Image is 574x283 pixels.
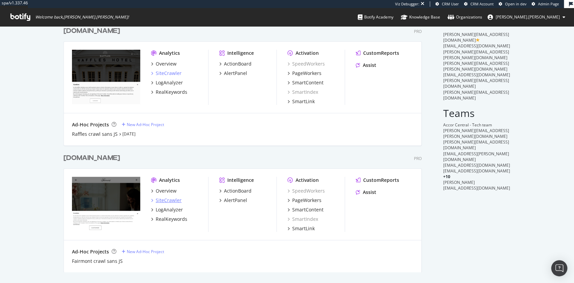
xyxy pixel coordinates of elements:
[156,188,177,194] div: Overview
[35,14,129,20] span: Welcome back, [PERSON_NAME].[PERSON_NAME] !
[227,177,254,184] div: Intelligence
[219,197,247,204] a: AlertPanel
[356,177,399,184] a: CustomReports
[64,26,120,36] div: [DOMAIN_NAME]
[395,1,419,7] div: Viz Debugger:
[288,225,315,232] a: SmartLink
[363,177,399,184] div: CustomReports
[122,249,164,254] a: New Ad-Hoc Project
[224,197,247,204] div: AlertPanel
[288,70,321,77] a: PageWorkers
[443,139,509,151] span: [PERSON_NAME][EMAIL_ADDRESS][DOMAIN_NAME]
[414,156,422,161] div: Pro
[363,50,399,56] div: CustomReports
[122,122,164,127] a: New Ad-Hoc Project
[156,206,183,213] div: LogAnalyzer
[292,197,321,204] div: PageWorkers
[224,188,252,194] div: ActionBoard
[443,17,511,28] h2: Owners
[296,177,319,184] div: Activation
[288,206,323,213] a: SmartContent
[443,32,509,43] span: [PERSON_NAME][EMAIL_ADDRESS][DOMAIN_NAME]
[443,162,510,168] span: [EMAIL_ADDRESS][DOMAIN_NAME]
[443,168,510,174] span: [EMAIL_ADDRESS][DOMAIN_NAME]
[464,1,494,7] a: CRM Account
[72,258,123,265] a: Fairmont crawl sans JS
[156,79,183,86] div: LogAnalyzer
[64,153,120,163] div: [DOMAIN_NAME]
[288,89,318,95] a: SmartIndex
[292,79,323,86] div: SmartContent
[448,8,482,26] a: Organizations
[358,14,393,21] div: Botify Academy
[363,62,376,69] div: Assist
[224,60,252,67] div: ActionBoard
[151,70,182,77] a: SiteCrawler
[72,50,140,104] img: www.raffles.com
[64,153,123,163] a: [DOMAIN_NAME]
[499,1,527,7] a: Open in dev
[151,60,177,67] a: Overview
[151,206,183,213] a: LogAnalyzer
[443,78,509,89] span: [PERSON_NAME][EMAIL_ADDRESS][DOMAIN_NAME]
[151,197,182,204] a: SiteCrawler
[443,72,510,78] span: [EMAIL_ADDRESS][DOMAIN_NAME]
[64,26,123,36] a: [DOMAIN_NAME]
[356,50,399,56] a: CustomReports
[496,14,560,20] span: julien.sardin
[443,49,509,60] span: [PERSON_NAME][EMAIL_ADDRESS][PERSON_NAME][DOMAIN_NAME]
[296,50,319,56] div: Activation
[156,216,187,223] div: RealKeywords
[356,62,376,69] a: Assist
[151,79,183,86] a: LogAnalyzer
[532,1,559,7] a: Admin Page
[443,179,511,185] div: [PERSON_NAME]
[470,1,494,6] span: CRM Account
[442,1,459,6] span: CRM User
[224,70,247,77] div: AlertPanel
[156,89,187,95] div: RealKeywords
[122,131,136,137] a: [DATE]
[414,29,422,34] div: Pro
[219,70,247,77] a: AlertPanel
[156,70,182,77] div: SiteCrawler
[151,188,177,194] a: Overview
[288,79,323,86] a: SmartContent
[292,98,315,105] div: SmartLink
[156,60,177,67] div: Overview
[443,89,509,101] span: [PERSON_NAME][EMAIL_ADDRESS][DOMAIN_NAME]
[448,14,482,21] div: Organizations
[443,60,509,72] span: [PERSON_NAME][EMAIL_ADDRESS][PERSON_NAME][DOMAIN_NAME]
[72,121,109,128] div: Ad-Hoc Projects
[127,249,164,254] div: New Ad-Hoc Project
[72,131,118,137] a: Raffles crawl sans JS
[219,60,252,67] a: ActionBoard
[482,12,571,23] button: [PERSON_NAME].[PERSON_NAME]
[127,122,164,127] div: New Ad-Hoc Project
[443,43,510,49] span: [EMAIL_ADDRESS][DOMAIN_NAME]
[401,8,440,26] a: Knowledge Base
[292,206,323,213] div: SmartContent
[288,98,315,105] a: SmartLink
[363,189,376,196] div: Assist
[64,18,427,272] div: grid
[505,1,527,6] span: Open in dev
[443,108,511,119] h2: Teams
[358,8,393,26] a: Botify Academy
[159,177,180,184] div: Analytics
[443,122,511,128] div: Accor Central - Tech team
[159,50,180,56] div: Analytics
[288,197,321,204] a: PageWorkers
[288,188,325,194] a: SpeedWorkers
[443,185,510,191] span: [EMAIL_ADDRESS][DOMAIN_NAME]
[435,1,459,7] a: CRM User
[401,14,440,21] div: Knowledge Base
[72,248,109,255] div: Ad-Hoc Projects
[288,60,325,67] a: SpeedWorkers
[292,70,321,77] div: PageWorkers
